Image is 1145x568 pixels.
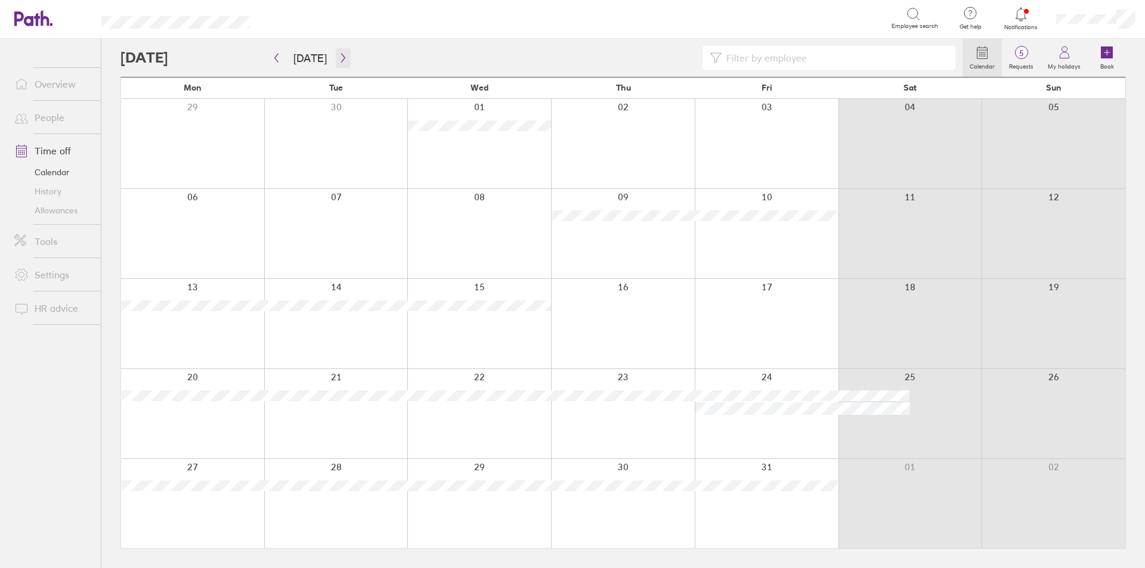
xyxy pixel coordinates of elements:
span: Employee search [892,23,938,30]
a: Calendar [5,163,101,182]
a: Overview [5,72,101,96]
a: History [5,182,101,201]
span: Get help [951,23,990,30]
div: Search [282,13,312,23]
span: Sat [903,83,917,92]
span: Tue [329,83,343,92]
a: People [5,105,101,129]
label: My holidays [1041,60,1088,70]
span: Mon [184,83,202,92]
span: Notifications [1002,24,1041,31]
a: HR advice [5,296,101,320]
span: Sun [1046,83,1062,92]
span: Fri [762,83,772,92]
a: My holidays [1041,39,1088,77]
a: Allowances [5,201,101,220]
span: Thu [616,83,631,92]
label: Calendar [963,60,1002,70]
button: [DATE] [284,48,336,68]
a: Notifications [1002,6,1041,31]
label: Requests [1002,60,1041,70]
a: Book [1088,39,1126,77]
a: 5Requests [1002,39,1041,77]
input: Filter by employee [722,46,948,69]
span: Wed [471,83,488,92]
a: Tools [5,229,101,253]
a: Settings [5,263,101,287]
label: Book [1093,60,1121,70]
span: 5 [1002,48,1041,58]
a: Calendar [963,39,1002,77]
a: Time off [5,139,101,163]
